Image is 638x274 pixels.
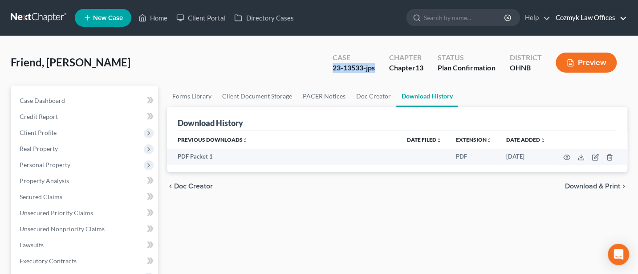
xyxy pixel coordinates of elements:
[167,183,174,190] i: chevron_left
[243,138,248,143] i: unfold_more
[230,10,298,26] a: Directory Cases
[389,63,423,73] div: Chapter
[12,237,158,253] a: Lawsuits
[12,173,158,189] a: Property Analysis
[407,136,442,143] a: Date Filedunfold_more
[351,86,396,107] a: Doc Creator
[174,183,213,190] span: Doc Creator
[20,97,65,104] span: Case Dashboard
[12,253,158,269] a: Executory Contracts
[20,129,57,136] span: Client Profile
[499,149,553,165] td: [DATE]
[520,10,550,26] a: Help
[217,86,297,107] a: Client Document Storage
[20,113,58,120] span: Credit Report
[178,136,248,143] a: Previous Downloadsunfold_more
[134,10,172,26] a: Home
[20,193,62,200] span: Secured Claims
[178,118,243,128] div: Download History
[438,63,495,73] div: Plan Confirmation
[487,138,492,143] i: unfold_more
[12,189,158,205] a: Secured Claims
[20,209,93,217] span: Unsecured Priority Claims
[565,183,620,190] span: Download & Print
[167,183,213,190] button: chevron_left Doc Creator
[551,10,627,26] a: Cozmyk Law Offices
[506,136,545,143] a: Date addedunfold_more
[167,131,627,165] div: Previous Downloads
[509,53,541,63] div: District
[333,53,375,63] div: Case
[12,93,158,109] a: Case Dashboard
[20,177,69,184] span: Property Analysis
[389,53,423,63] div: Chapter
[556,53,617,73] button: Preview
[20,257,77,265] span: Executory Contracts
[333,63,375,73] div: 23-13533-jps
[172,10,230,26] a: Client Portal
[20,145,58,152] span: Real Property
[540,138,545,143] i: unfold_more
[424,9,505,26] input: Search by name...
[436,138,442,143] i: unfold_more
[456,136,492,143] a: Extensionunfold_more
[396,86,458,107] a: Download History
[509,63,541,73] div: OHNB
[608,244,629,265] div: Open Intercom Messenger
[449,149,499,165] td: PDF
[12,221,158,237] a: Unsecured Nonpriority Claims
[20,161,70,168] span: Personal Property
[438,53,495,63] div: Status
[297,86,351,107] a: PACER Notices
[93,15,123,21] span: New Case
[620,183,627,190] i: chevron_right
[12,109,158,125] a: Credit Report
[12,205,158,221] a: Unsecured Priority Claims
[167,149,400,165] td: PDF Packet 1
[415,63,423,72] span: 13
[565,183,627,190] button: Download & Print chevron_right
[20,225,105,233] span: Unsecured Nonpriority Claims
[20,241,44,249] span: Lawsuits
[11,56,130,69] span: Friend, [PERSON_NAME]
[167,86,217,107] a: Forms Library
